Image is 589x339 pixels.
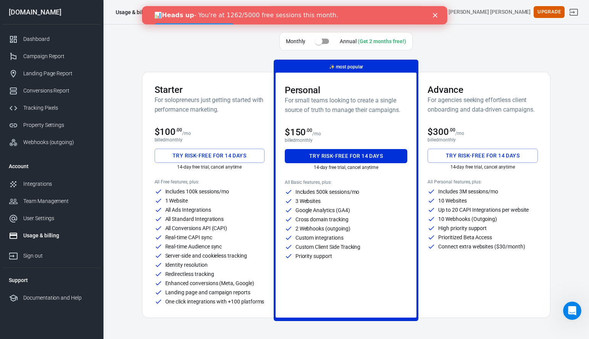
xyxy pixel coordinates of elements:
a: Landing Page Report [3,65,100,82]
p: Google Analytics (GA4) [295,208,350,213]
p: All Conversions API (CAPI) [165,225,228,231]
p: /mo [312,131,321,136]
p: Server-side and cookieless tracking [165,253,247,258]
a: Team Management [3,193,100,210]
h6: For agencies seeking effortless client onboarding and data-driven campaigns. [428,95,537,114]
p: 3 Websites [295,198,321,204]
a: Conversions Report [3,82,100,99]
sup: .00 [306,128,312,133]
p: 1 Website [165,198,188,203]
p: 14-day free trial, cancel anytime [285,165,408,170]
p: One click integrations with +100 platforms [165,299,265,304]
p: Redirectless tracking [165,271,214,277]
button: Try risk-free for 14 days [285,149,408,163]
a: User Settings [3,210,100,227]
div: Sign out [23,252,94,260]
p: Custom Client Side Tracking [295,244,361,250]
div: Tracking Pixels [23,104,94,112]
sup: .00 [449,127,455,133]
p: /mo [182,131,191,136]
p: Real-time CAPI sync [165,235,212,240]
p: High priority support [438,225,487,231]
div: [DOMAIN_NAME] [3,9,100,16]
div: Account id: 1mYkpEHq [449,8,531,16]
p: 14-day free trial, cancel anytime [428,164,537,170]
p: /mo [455,131,464,136]
button: Find anything...⌘ + K [270,6,423,19]
p: 2 Webhooks (outgoing) [295,226,350,231]
a: Sign out [565,3,583,21]
p: All Basic features, plus: [285,180,408,185]
button: Upgrade [534,6,565,18]
p: All Standard Integrations [165,216,224,222]
a: Property Settings [3,117,100,134]
p: billed monthly [285,138,408,143]
p: Real-time Audience sync [165,244,222,249]
a: Tracking Pixels [3,99,100,117]
div: Usage & billing [116,8,152,16]
p: Identity resolution [165,262,208,268]
p: All Personal features, plus: [428,179,537,185]
span: $100 [155,127,182,137]
p: Cross domain tracking [295,217,349,222]
div: Dashboard [23,35,94,43]
h3: Starter [155,84,265,95]
span: magic [329,64,335,70]
h3: Advance [428,84,537,95]
iframe: Intercom live chat [563,302,581,320]
a: Dashboard [3,31,100,48]
p: 14-day free trial, cancel anytime [155,164,265,170]
p: Includes 100k sessions/mo [165,189,229,194]
p: billed monthly [155,137,265,143]
p: billed monthly [428,137,537,143]
div: (Get 2 months free!) [358,38,406,44]
p: Includes 3M sessions/mo [438,189,498,194]
iframe: Intercom live chat banner [142,6,447,24]
p: Custom integrations [295,235,344,240]
li: Support [3,271,100,289]
p: All Ads Integrations [165,207,211,212]
div: Webhooks (outgoing) [23,138,94,146]
p: All Free features, plus: [155,179,265,185]
h6: For solopreneurs just getting started with performance marketing. [155,95,265,114]
p: Landing page and campaign reports [165,290,250,295]
a: Sign out [3,244,100,264]
p: Up to 20 CAPI Integrations per website [438,207,529,212]
p: Priority support [295,253,332,259]
span: $300 [428,127,455,137]
li: Account [3,157,100,175]
p: Includes 500k sessions/mo [295,189,360,195]
button: Try risk-free for 14 days [428,149,537,163]
a: Webhooks (outgoing) [3,134,100,151]
div: Landing Page Report [23,70,94,78]
div: Conversions Report [23,87,94,95]
div: Documentation and Help [23,294,94,302]
p: Enhanced conversions (Meta, Google) [165,281,254,286]
a: 👉 View upgrade options [12,17,92,26]
sup: .00 [176,127,182,133]
p: 10 Websites [438,198,466,203]
a: Campaign Report [3,48,100,65]
div: Annual [340,37,406,45]
div: Team Management [23,197,94,205]
p: most popular [329,63,363,71]
a: Integrations [3,175,100,193]
button: Try risk-free for 14 days [155,149,265,163]
span: $150 [285,127,313,138]
a: Usage & billing [3,227,100,244]
div: Campaign Report [23,52,94,60]
h3: Personal [285,85,408,96]
div: Property Settings [23,121,94,129]
p: Monthly [286,37,305,45]
div: Integrations [23,180,94,188]
div: User Settings [23,214,94,222]
div: Usage & billing [23,232,94,240]
p: 10 Webhooks (Outgoing) [438,216,497,222]
p: Connect extra websites ($30/month) [438,244,525,249]
p: Prioritized Beta Access [438,235,492,240]
div: Close [291,7,299,11]
h6: For small teams looking to create a single source of truth to manage their campaigns. [285,96,408,115]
